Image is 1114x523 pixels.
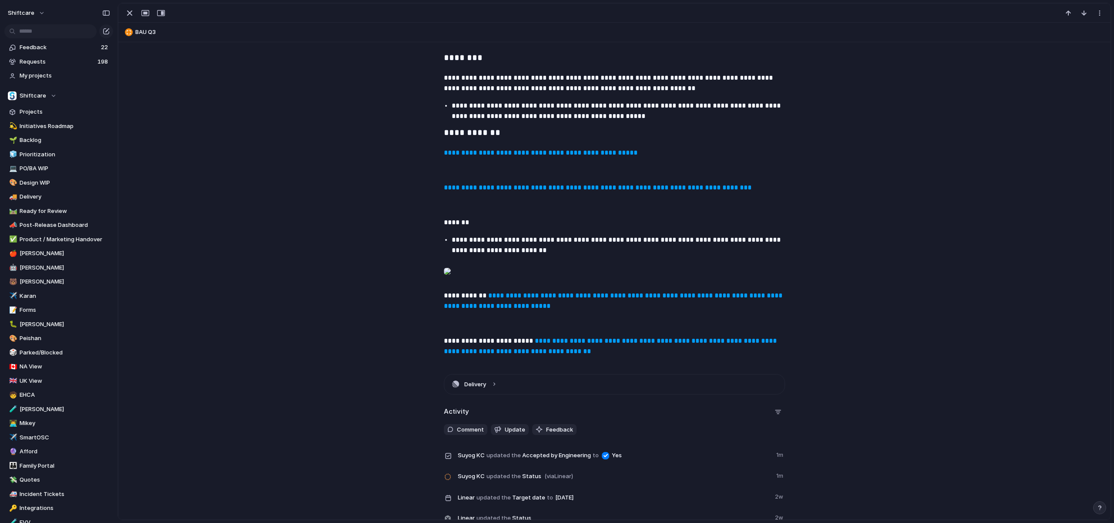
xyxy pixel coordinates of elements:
a: 🐻[PERSON_NAME] [4,275,113,288]
span: BAU Q3 [135,28,1107,37]
a: Projects [4,105,113,118]
div: 🧊Prioritization [4,148,113,161]
div: 🛤️ [9,206,15,216]
span: Linear [458,493,475,502]
a: 🛤️Ready for Review [4,205,113,218]
span: Design WIP [20,179,110,187]
a: 📝Forms [4,304,113,317]
span: UK View [20,377,110,385]
div: 🎨 [9,178,15,188]
div: 🧪[PERSON_NAME] [4,403,113,416]
div: 🧒EHCA [4,388,113,402]
span: shiftcare [8,9,34,17]
span: Quotes [20,476,110,484]
button: 💫 [8,122,17,131]
span: Linear [458,514,475,523]
span: Projects [20,108,110,116]
button: 🇨🇦 [8,362,17,371]
button: 🚑 [8,490,17,499]
div: 🌱Backlog [4,134,113,147]
a: 🚑Incident Tickets [4,488,113,501]
span: Afford [20,447,110,456]
button: 🌱 [8,136,17,145]
div: 🧪 [9,404,15,414]
span: [PERSON_NAME] [20,405,110,414]
span: Feedback [546,425,573,434]
button: 🛤️ [8,207,17,216]
a: My projects [4,69,113,82]
div: 🇬🇧 [9,376,15,386]
span: Incident Tickets [20,490,110,499]
button: 🤖 [8,263,17,272]
span: 1m [776,470,785,480]
div: 💻PO/BA WIP [4,162,113,175]
div: 🎨 [9,334,15,344]
a: ✈️Karan [4,290,113,303]
span: Prioritization [20,150,110,159]
button: 🧊 [8,150,17,159]
a: 🇬🇧UK View [4,375,113,388]
a: 🎲Parked/Blocked [4,346,113,359]
span: 1m [776,449,785,459]
a: 🤖[PERSON_NAME] [4,261,113,274]
a: 💫Initiatives Roadmap [4,120,113,133]
a: 🔑Integrations [4,502,113,515]
div: ✈️ [9,432,15,442]
div: 💸Quotes [4,473,113,486]
a: Feedback22 [4,41,113,54]
button: 📝 [8,306,17,314]
button: 🎨 [8,179,17,187]
div: 👨‍💻Mikey [4,417,113,430]
a: 🍎[PERSON_NAME] [4,247,113,260]
button: 🧒 [8,391,17,399]
div: 🤖 [9,263,15,273]
div: ✅ [9,234,15,244]
span: to [593,451,599,460]
button: ✈️ [8,292,17,300]
div: 📣 [9,220,15,230]
span: Forms [20,306,110,314]
span: Accepted by Engineering [458,449,771,461]
div: ✈️ [9,291,15,301]
div: 👨‍💻 [9,418,15,429]
div: 🔮 [9,447,15,457]
span: (via Linear ) [544,472,573,481]
a: 👪Family Portal [4,459,113,472]
a: 🔮Afford [4,445,113,458]
span: Feedback [20,43,98,52]
div: 👪 [9,461,15,471]
button: 🧪 [8,405,17,414]
span: Yes [612,451,622,460]
div: 🌱 [9,135,15,145]
button: Comment [444,424,487,435]
button: ✅ [8,235,17,244]
a: ✈️SmartOSC [4,431,113,444]
div: 💸 [9,475,15,485]
span: updated the [487,451,521,460]
span: updated the [476,493,511,502]
button: shiftcare [4,6,50,20]
div: 🎨Peishan [4,332,113,345]
span: updated the [487,472,521,481]
div: 🧊 [9,149,15,159]
div: 🍎 [9,249,15,259]
a: 🚚Delivery [4,190,113,203]
button: 🔑 [8,504,17,513]
div: 🐛[PERSON_NAME] [4,318,113,331]
button: 💸 [8,476,17,484]
button: Shiftcare [4,89,113,102]
span: Update [505,425,525,434]
span: updated the [476,514,511,523]
div: 🇨🇦 [9,362,15,372]
a: 🎨Design WIP [4,176,113,189]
